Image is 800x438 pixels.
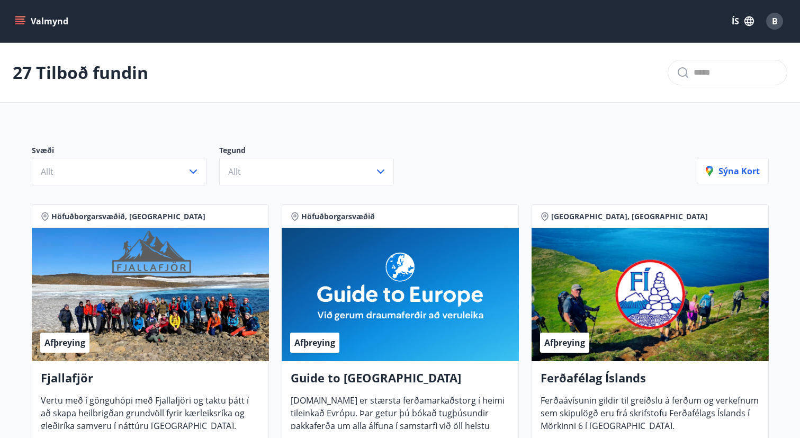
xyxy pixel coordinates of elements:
span: B [772,15,778,27]
span: Allt [228,166,241,177]
span: Afþreying [44,337,85,348]
button: Allt [32,158,206,185]
button: Sýna kort [697,158,769,184]
button: B [762,8,787,34]
p: Svæði [32,145,219,158]
span: [GEOGRAPHIC_DATA], [GEOGRAPHIC_DATA] [551,211,708,222]
button: Allt [219,158,394,185]
h4: Guide to [GEOGRAPHIC_DATA] [291,370,510,394]
h4: Ferðafélag Íslands [541,370,760,394]
p: 27 Tilboð fundin [13,61,148,84]
button: menu [13,12,73,31]
h4: Fjallafjör [41,370,260,394]
span: Afþreying [294,337,335,348]
button: ÍS [726,12,760,31]
p: Tegund [219,145,407,158]
p: Sýna kort [706,165,760,177]
span: Afþreying [544,337,585,348]
span: Allt [41,166,53,177]
span: Höfuðborgarsvæðið, [GEOGRAPHIC_DATA] [51,211,205,222]
span: Höfuðborgarsvæðið [301,211,375,222]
